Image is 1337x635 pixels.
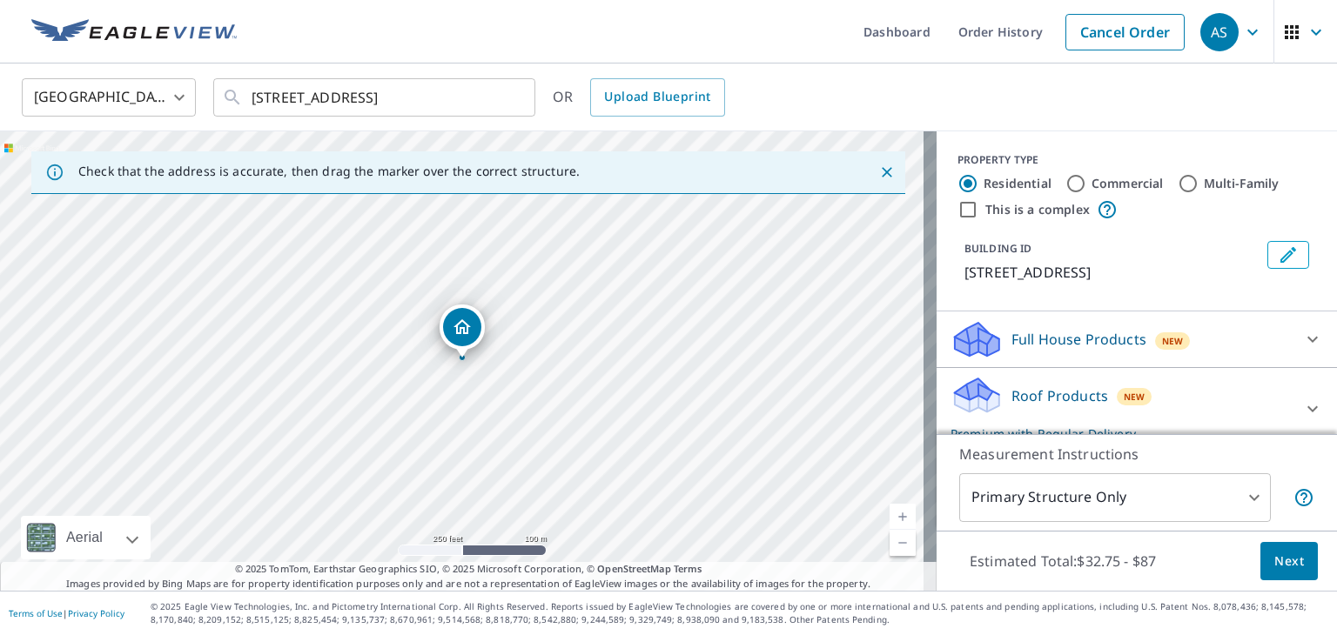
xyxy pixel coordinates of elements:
p: Measurement Instructions [959,444,1314,465]
label: Commercial [1092,175,1164,192]
a: Upload Blueprint [590,78,724,117]
label: This is a complex [985,201,1090,218]
p: Premium with Regular Delivery [951,424,1292,443]
div: PROPERTY TYPE [957,152,1316,168]
a: Terms of Use [9,607,63,619]
a: OpenStreetMap [597,562,670,575]
button: Close [876,161,898,184]
div: [GEOGRAPHIC_DATA] [22,73,196,122]
div: Primary Structure Only [959,473,1271,522]
div: OR [553,78,725,117]
a: Cancel Order [1065,14,1185,50]
div: Full House ProductsNew [951,318,1323,360]
img: EV Logo [31,19,237,45]
div: Aerial [21,516,151,559]
span: Your report will include only the primary structure on the property. For example, a detached gara... [1293,487,1314,508]
div: Roof ProductsNewPremium with Regular Delivery [951,375,1323,443]
p: Full House Products [1011,329,1146,350]
span: © 2025 TomTom, Earthstar Geographics SIO, © 2025 Microsoft Corporation, © [235,562,702,577]
p: Roof Products [1011,385,1108,406]
span: New [1124,390,1146,404]
div: AS [1200,13,1239,51]
label: Residential [984,175,1051,192]
a: Terms [674,562,702,575]
span: Next [1274,551,1304,572]
div: Dropped pin, building 1, Residential property, 1389 Abbot Way Deland, FL 32724 [440,304,485,358]
p: [STREET_ADDRESS] [964,262,1260,283]
p: Estimated Total: $32.75 - $87 [956,542,1170,580]
p: BUILDING ID [964,241,1031,256]
span: New [1162,334,1184,348]
input: Search by address or latitude-longitude [252,73,500,122]
p: Check that the address is accurate, then drag the marker over the correct structure. [78,164,580,179]
label: Multi-Family [1204,175,1280,192]
div: Aerial [61,516,108,559]
p: © 2025 Eagle View Technologies, Inc. and Pictometry International Corp. All Rights Reserved. Repo... [151,600,1328,626]
span: Upload Blueprint [604,86,710,108]
a: Privacy Policy [68,607,124,619]
a: Current Level 17, Zoom In [890,504,916,530]
button: Edit building 1 [1267,241,1309,269]
a: Current Level 17, Zoom Out [890,530,916,556]
button: Next [1260,542,1318,581]
p: | [9,608,124,618]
